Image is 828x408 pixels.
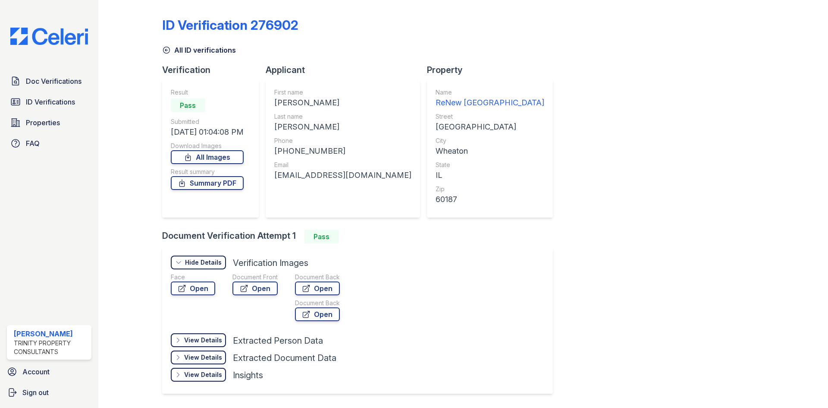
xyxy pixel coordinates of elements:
a: Open [295,307,340,321]
div: ID Verification 276902 [162,17,298,33]
img: CE_Logo_Blue-a8612792a0a2168367f1c8372b55b34899dd931a85d93a1a3d3e32e68fde9ad4.png [3,28,95,45]
div: Submitted [171,117,244,126]
a: Account [3,363,95,380]
div: State [436,161,544,169]
div: [PHONE_NUMBER] [274,145,411,157]
div: View Details [184,370,222,379]
div: Last name [274,112,411,121]
span: FAQ [26,138,40,149]
div: Property [427,64,560,76]
div: Extracted Person Data [233,335,323,347]
a: Summary PDF [171,176,244,190]
a: ID Verifications [7,93,91,111]
a: All Images [171,150,244,164]
div: [PERSON_NAME] [274,121,411,133]
div: Face [171,273,215,281]
a: Open [171,281,215,295]
div: Hide Details [185,258,222,267]
div: Document Back [295,273,340,281]
span: ID Verifications [26,97,75,107]
div: IL [436,169,544,181]
div: Email [274,161,411,169]
div: Result summary [171,168,244,176]
span: Properties [26,117,60,128]
div: Document Back [295,299,340,307]
a: Sign out [3,384,95,401]
span: Sign out [22,387,49,398]
div: Document Front [232,273,278,281]
div: First name [274,88,411,97]
div: Zip [436,185,544,193]
div: View Details [184,336,222,345]
div: Applicant [266,64,427,76]
span: Account [22,367,50,377]
div: [GEOGRAPHIC_DATA] [436,121,544,133]
iframe: chat widget [792,373,819,399]
a: Doc Verifications [7,73,91,90]
div: [EMAIL_ADDRESS][DOMAIN_NAME] [274,169,411,181]
div: Trinity Property Consultants [14,339,88,356]
div: [PERSON_NAME] [14,329,88,339]
div: Extracted Document Data [233,352,336,364]
div: Document Verification Attempt 1 [162,230,560,244]
div: View Details [184,353,222,362]
div: Verification [162,64,266,76]
div: Pass [171,98,205,112]
div: Insights [233,369,263,381]
div: [PERSON_NAME] [274,97,411,109]
div: Phone [274,136,411,145]
div: City [436,136,544,145]
span: Doc Verifications [26,76,82,86]
a: FAQ [7,135,91,152]
div: Pass [304,230,339,244]
a: Open [295,281,340,295]
a: Name ReNew [GEOGRAPHIC_DATA] [436,88,544,109]
a: Open [232,281,278,295]
div: ReNew [GEOGRAPHIC_DATA] [436,97,544,109]
div: 60187 [436,193,544,206]
div: Wheaton [436,145,544,157]
div: Verification Images [233,257,308,269]
a: Properties [7,114,91,131]
div: Name [436,88,544,97]
div: Download Images [171,142,244,150]
div: Result [171,88,244,97]
div: Street [436,112,544,121]
a: All ID verifications [162,45,236,55]
div: [DATE] 01:04:08 PM [171,126,244,138]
